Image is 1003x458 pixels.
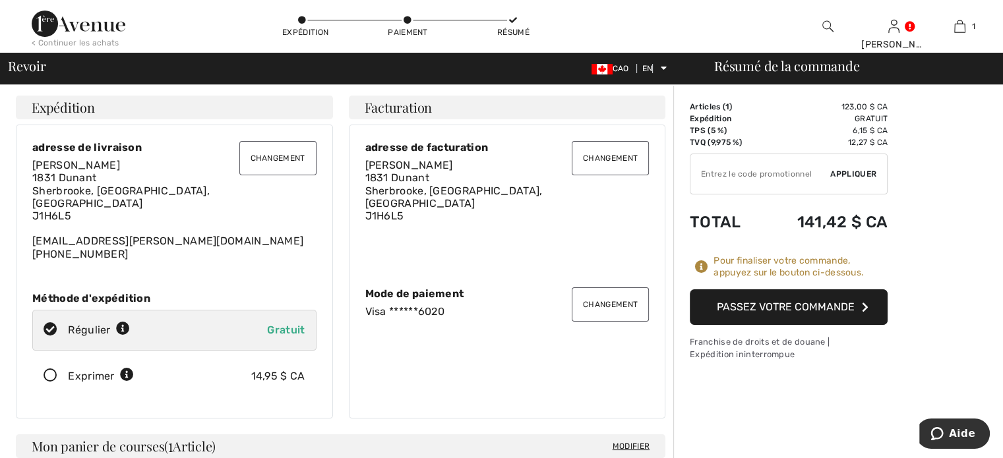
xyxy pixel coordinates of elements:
[572,287,649,322] button: Changement
[32,141,142,154] font: adresse de livraison
[365,141,489,154] font: adresse de facturation
[365,210,404,222] font: J1H6L5
[365,98,433,116] font: Facturation
[714,57,859,74] font: Résumé de la commande
[853,126,888,135] font: 6,15 $ CA
[642,64,653,73] font: EN
[888,20,899,32] a: Se connecter
[613,442,650,451] font: Modifier
[830,169,876,179] font: Appliquer
[888,18,899,34] img: Mes informations
[365,171,429,184] font: 1831 Dunant
[972,22,975,31] font: 1
[32,292,150,304] font: Méthode d'expédition
[583,154,638,163] font: Changement
[797,213,888,231] font: 141,42 $ CA
[927,18,992,34] a: 1
[690,126,727,135] font: TPS (5 %)
[690,289,888,325] button: Passez votre commande
[388,28,427,37] font: Paiement
[365,185,543,210] font: Sherbrooke, [GEOGRAPHIC_DATA], [GEOGRAPHIC_DATA]
[173,437,216,455] font: Article)
[690,154,830,194] input: Code promotionnel
[8,57,46,74] font: Revoir
[267,324,305,336] font: Gratuit
[32,11,125,37] img: 1ère Avenue
[690,114,731,123] font: Expédition
[164,437,168,455] font: (
[690,102,725,111] font: Articles (
[729,102,732,111] font: )
[919,418,990,451] iframe: Ouvre un widget où vous pouvez trouver plus d'informations
[861,39,938,50] font: [PERSON_NAME]
[32,38,119,47] font: < Continuer les achats
[32,210,71,222] font: J1H6L5
[239,141,317,175] button: Changement
[365,287,464,300] font: Mode de paiement
[613,64,629,73] font: CAO
[690,337,830,359] font: Franchise de droits et de douane | Expédition ininterrompue
[251,154,305,163] font: Changement
[855,114,888,123] font: Gratuit
[583,300,638,309] font: Changement
[365,159,453,171] font: [PERSON_NAME]
[690,138,742,147] font: TVQ (9,975 %)
[32,159,120,171] font: [PERSON_NAME]
[32,171,96,184] font: 1831 Dunant
[848,138,888,147] font: 12,27 $ CA
[592,64,613,74] img: Dollar canadien
[32,437,164,455] font: Mon panier de courses
[32,248,128,260] font: [PHONE_NUMBER]
[32,235,303,247] font: [EMAIL_ADDRESS][PERSON_NAME][DOMAIN_NAME]
[954,18,965,34] img: Mon sac
[497,28,530,37] font: Résumé
[68,370,114,382] font: Exprimer
[690,213,741,231] font: Total
[32,185,210,210] font: Sherbrooke, [GEOGRAPHIC_DATA], [GEOGRAPHIC_DATA]
[841,102,888,111] font: 123,00 $ CA
[32,98,95,116] font: Expédition
[168,433,173,456] font: 1
[714,255,864,278] font: Pour finaliser votre commande, appuyez sur le bouton ci-dessous.
[822,18,834,34] img: rechercher sur le site
[251,370,305,382] font: 14,95 $ CA
[68,324,110,336] font: Régulier
[717,301,855,313] font: Passez votre commande
[282,28,328,37] font: Expédition
[725,102,729,111] font: 1
[572,141,649,175] button: Changement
